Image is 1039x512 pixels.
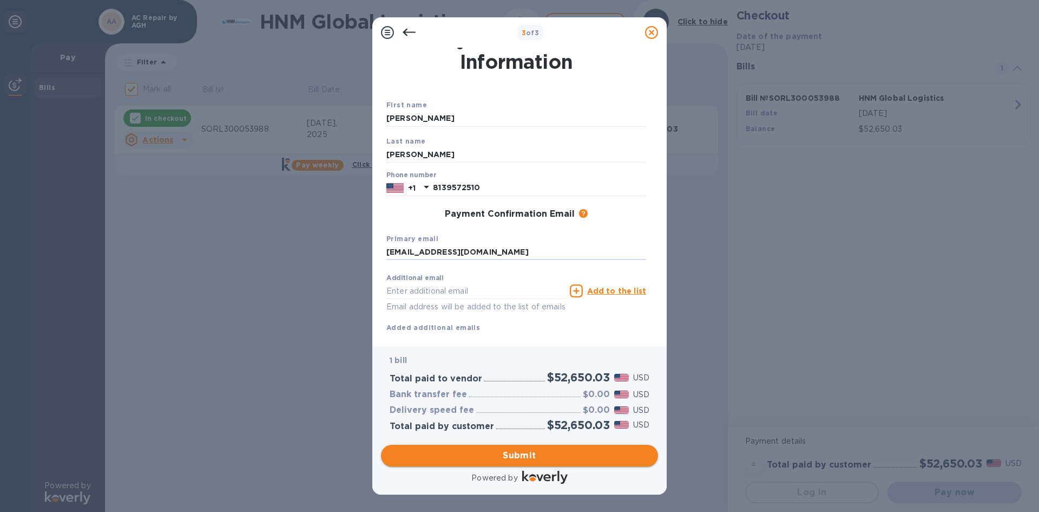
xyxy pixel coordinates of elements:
p: USD [633,372,649,384]
h3: Delivery speed fee [390,405,474,416]
p: +1 [408,183,416,193]
label: Phone number [386,172,436,179]
img: US [386,182,404,194]
input: Enter your primary name [386,244,646,261]
h3: Total paid by customer [390,422,494,432]
h3: Total paid to vendor [390,374,482,384]
u: Add to the list [587,287,646,295]
b: Primary email [386,235,438,243]
img: USD [614,391,629,398]
input: Enter your phone number [433,180,646,196]
h3: $0.00 [583,405,610,416]
p: USD [633,419,649,431]
h2: $52,650.03 [547,418,610,432]
h3: $0.00 [583,390,610,400]
span: 3 [522,29,526,37]
input: Enter additional email [386,283,565,299]
img: USD [614,406,629,414]
img: USD [614,421,629,429]
p: USD [633,389,649,400]
b: of 3 [522,29,540,37]
input: Enter your last name [386,146,646,163]
img: USD [614,374,629,381]
span: Submit [390,449,649,462]
p: USD [633,405,649,416]
label: Additional email [386,275,444,282]
h1: Payment Contact Information [386,28,646,73]
p: Powered by [471,472,517,484]
button: Submit [381,445,658,466]
h3: Payment Confirmation Email [445,209,575,219]
img: Logo [522,471,568,484]
p: Email address will be added to the list of emails [386,301,565,313]
b: First name [386,101,427,109]
input: Enter your first name [386,111,646,127]
h2: $52,650.03 [547,371,610,384]
b: Added additional emails [386,323,480,332]
h3: Bank transfer fee [390,390,467,400]
b: 1 bill [390,356,407,365]
b: Last name [386,137,426,145]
